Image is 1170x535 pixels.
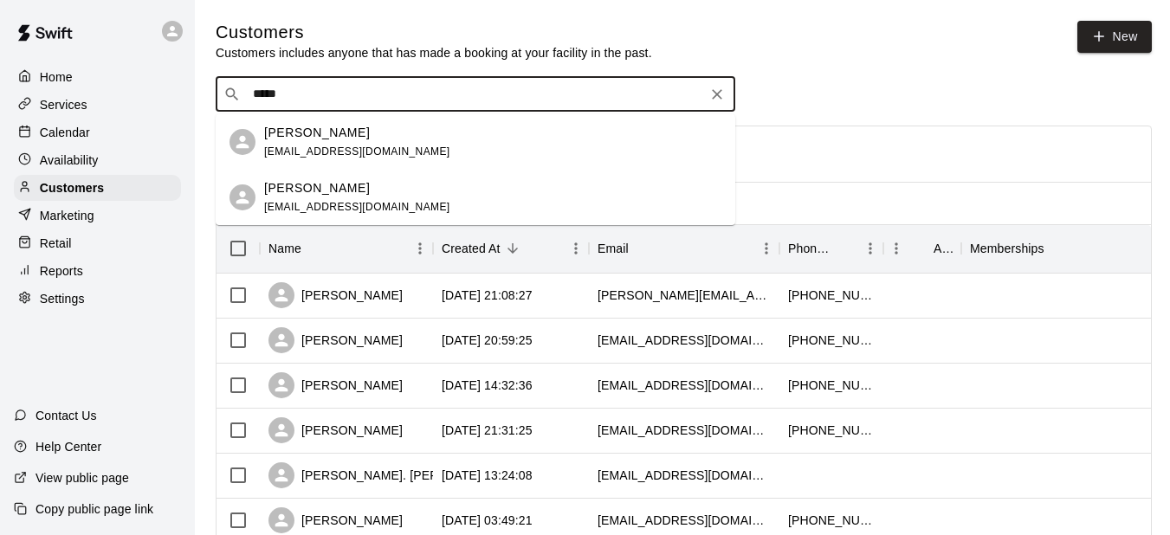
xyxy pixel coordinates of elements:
[563,235,589,261] button: Menu
[40,96,87,113] p: Services
[14,119,181,145] a: Calendar
[598,467,771,484] div: rhernandez3711@gmail.com
[589,224,779,273] div: Email
[36,407,97,424] p: Contact Us
[14,258,181,284] a: Reports
[779,224,883,273] div: Phone Number
[40,179,104,197] p: Customers
[268,507,403,533] div: [PERSON_NAME]
[14,203,181,229] a: Marketing
[216,21,652,44] h5: Customers
[264,201,450,213] span: [EMAIL_ADDRESS][DOMAIN_NAME]
[268,282,403,308] div: [PERSON_NAME]
[934,224,953,273] div: Age
[909,236,934,261] button: Sort
[1044,236,1069,261] button: Sort
[40,207,94,224] p: Marketing
[442,377,533,394] div: 2025-08-12 14:32:36
[598,224,629,273] div: Email
[442,332,533,349] div: 2025-08-12 20:59:25
[442,287,533,304] div: 2025-08-12 21:08:27
[433,224,589,273] div: Created At
[598,377,771,394] div: michaelbass09@gmail.com
[833,236,857,261] button: Sort
[268,372,403,398] div: [PERSON_NAME]
[260,224,433,273] div: Name
[40,151,99,169] p: Availability
[14,230,181,256] a: Retail
[753,235,779,261] button: Menu
[788,287,875,304] div: +17608871902
[14,175,181,201] a: Customers
[40,290,85,307] p: Settings
[442,512,533,529] div: 2025-08-09 03:49:21
[629,236,653,261] button: Sort
[14,147,181,173] a: Availability
[501,236,525,261] button: Sort
[14,64,181,90] a: Home
[301,236,326,261] button: Sort
[1077,21,1152,53] a: New
[970,224,1044,273] div: Memberships
[216,44,652,61] p: Customers includes anyone that has made a booking at your facility in the past.
[40,68,73,86] p: Home
[14,286,181,312] a: Settings
[705,82,729,106] button: Clear
[36,469,129,487] p: View public page
[36,438,101,455] p: Help Center
[268,224,301,273] div: Name
[268,462,511,488] div: [PERSON_NAME]. [PERSON_NAME]
[264,179,370,197] p: [PERSON_NAME]
[788,377,875,394] div: +17604750924
[442,422,533,439] div: 2025-08-11 21:31:25
[598,287,771,304] div: carolyn.chadwell@gmail.com
[598,332,771,349] div: alfredgon24@gmail.com
[14,92,181,118] a: Services
[229,129,255,155] div: Alfredo Gonzalez
[598,512,771,529] div: baseball.mentors@gmail.com
[40,124,90,141] p: Calendar
[268,327,403,353] div: [PERSON_NAME]
[788,512,875,529] div: +19092417111
[442,224,501,273] div: Created At
[40,262,83,280] p: Reports
[598,422,771,439] div: regi_ale_86@icloud.com
[268,417,403,443] div: [PERSON_NAME]
[264,124,370,142] p: [PERSON_NAME]
[788,422,875,439] div: +17606285150
[407,235,433,261] button: Menu
[264,145,450,158] span: [EMAIL_ADDRESS][DOMAIN_NAME]
[788,224,833,273] div: Phone Number
[442,467,533,484] div: 2025-08-09 13:24:08
[788,332,875,349] div: +17609640264
[229,184,255,210] div: Alfred Martinez
[883,224,961,273] div: Age
[36,500,153,518] p: Copy public page link
[216,77,735,112] div: Search customers by name or email
[857,235,883,261] button: Menu
[883,235,909,261] button: Menu
[40,235,72,252] p: Retail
